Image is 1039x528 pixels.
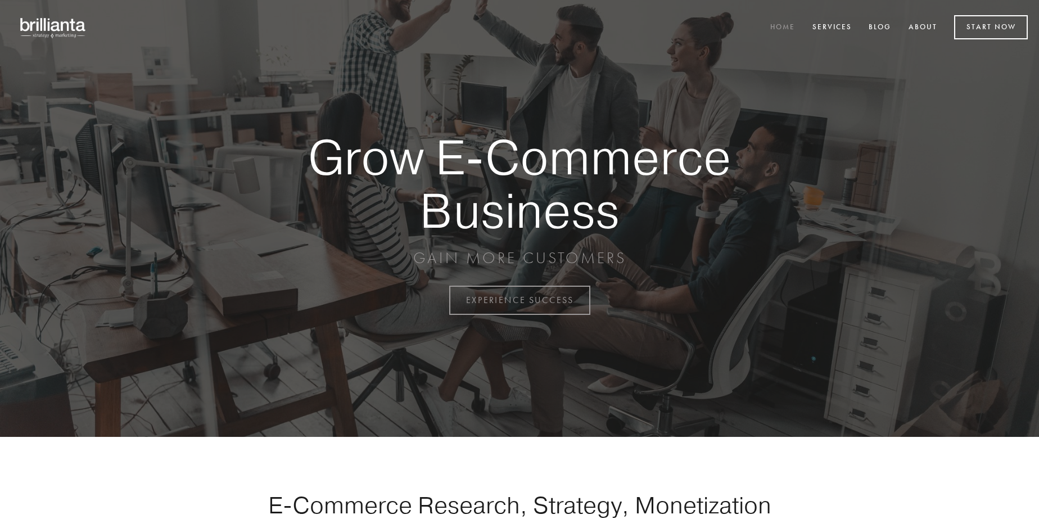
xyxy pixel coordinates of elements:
a: About [901,19,945,37]
a: Start Now [954,15,1028,39]
a: EXPERIENCE SUCCESS [449,286,590,315]
strong: Grow E-Commerce Business [269,130,770,237]
a: Home [763,19,802,37]
h1: E-Commerce Research, Strategy, Monetization [233,491,806,519]
img: brillianta - research, strategy, marketing [11,11,96,44]
a: Blog [861,19,898,37]
a: Services [805,19,859,37]
p: GAIN MORE CUSTOMERS [269,248,770,268]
